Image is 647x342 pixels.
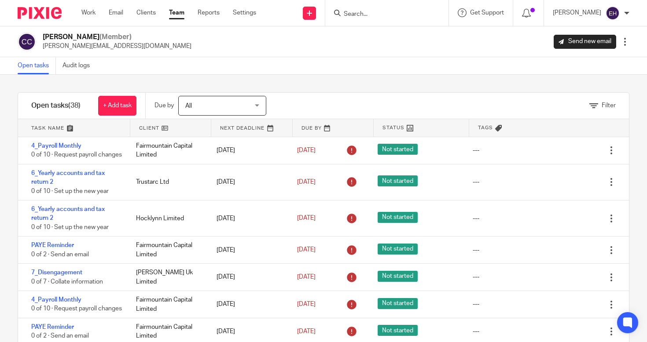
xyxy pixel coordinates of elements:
[31,188,109,194] span: 0 of 10 · Set up the new year
[470,10,504,16] span: Get Support
[81,8,96,17] a: Work
[31,306,122,312] span: 0 of 10 · Request payroll changes
[473,273,479,281] div: ---
[208,241,288,259] div: [DATE]
[553,8,601,17] p: [PERSON_NAME]
[602,102,616,109] span: Filter
[99,33,132,40] span: (Member)
[554,35,616,49] a: Send new email
[18,7,62,19] img: Pixie
[43,33,191,42] h2: [PERSON_NAME]
[43,42,191,51] p: [PERSON_NAME][EMAIL_ADDRESS][DOMAIN_NAME]
[127,264,208,291] div: [PERSON_NAME] Uk Limited
[31,279,103,285] span: 0 of 7 · Collate information
[31,242,74,248] a: PAYE Reminder
[31,143,81,149] a: 4_Payroll Monthly
[297,274,316,280] span: [DATE]
[208,268,288,286] div: [DATE]
[208,210,288,227] div: [DATE]
[378,212,418,223] span: Not started
[343,11,422,18] input: Search
[473,246,479,255] div: ---
[169,8,184,17] a: Team
[31,333,89,339] span: 0 of 2 · Send an email
[606,6,620,20] img: svg%3E
[127,236,208,263] div: Fairmountain Capital Limited
[297,328,316,335] span: [DATE]
[98,96,136,116] a: + Add task
[233,8,256,17] a: Settings
[31,101,81,110] h1: Open tasks
[62,57,96,74] a: Audit logs
[297,215,316,222] span: [DATE]
[473,300,479,309] div: ---
[378,244,418,255] span: Not started
[208,323,288,340] div: [DATE]
[185,103,192,109] span: All
[127,291,208,318] div: Fairmountain Capital Limited
[198,8,220,17] a: Reports
[136,8,156,17] a: Clients
[297,179,316,185] span: [DATE]
[378,271,418,282] span: Not started
[473,214,479,223] div: ---
[18,57,56,74] a: Open tasks
[31,224,109,230] span: 0 of 10 · Set up the new year
[127,173,208,191] div: Trustarc Ltd
[127,210,208,227] div: Hocklynn Limited
[31,152,122,158] span: 0 of 10 · Request payroll changes
[31,269,82,276] a: 7_Disengagement
[378,325,418,336] span: Not started
[208,142,288,159] div: [DATE]
[127,137,208,164] div: Fairmountain Capital Limited
[378,175,418,186] span: Not started
[68,102,81,109] span: (38)
[208,173,288,191] div: [DATE]
[297,301,316,307] span: [DATE]
[473,327,479,336] div: ---
[473,178,479,186] div: ---
[378,298,418,309] span: Not started
[208,295,288,313] div: [DATE]
[18,33,36,51] img: svg%3E
[31,170,105,185] a: 6_Yearly accounts and tax return 2
[297,247,316,253] span: [DATE]
[31,324,74,330] a: PAYE Reminder
[478,124,493,131] span: Tags
[31,251,89,258] span: 0 of 2 · Send an email
[473,146,479,155] div: ---
[31,206,105,221] a: 6_Yearly accounts and tax return 2
[31,297,81,303] a: 4_Payroll Monthly
[382,124,404,131] span: Status
[109,8,123,17] a: Email
[297,147,316,153] span: [DATE]
[154,101,174,110] p: Due by
[378,144,418,155] span: Not started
